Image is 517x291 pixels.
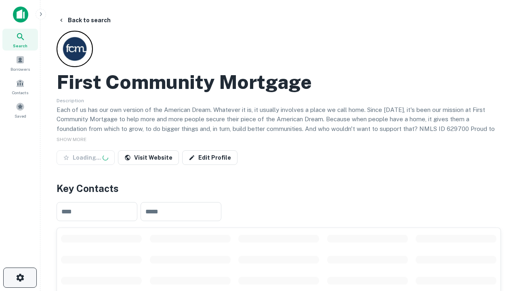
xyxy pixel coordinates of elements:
h2: First Community Mortgage [57,70,312,94]
p: Each of us has our own version of the American Dream. Whatever it is, it usually involves a place... [57,105,501,143]
span: Borrowers [11,66,30,72]
span: Search [13,42,27,49]
iframe: Chat Widget [477,200,517,239]
a: Borrowers [2,52,38,74]
a: Visit Website [118,150,179,165]
a: Search [2,29,38,51]
a: Saved [2,99,38,121]
a: Contacts [2,76,38,97]
span: Contacts [12,89,28,96]
span: SHOW MORE [57,137,86,142]
img: capitalize-icon.png [13,6,28,23]
span: Description [57,98,84,103]
h4: Key Contacts [57,181,501,196]
a: Edit Profile [182,150,237,165]
button: Back to search [55,13,114,27]
span: Saved [15,113,26,119]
